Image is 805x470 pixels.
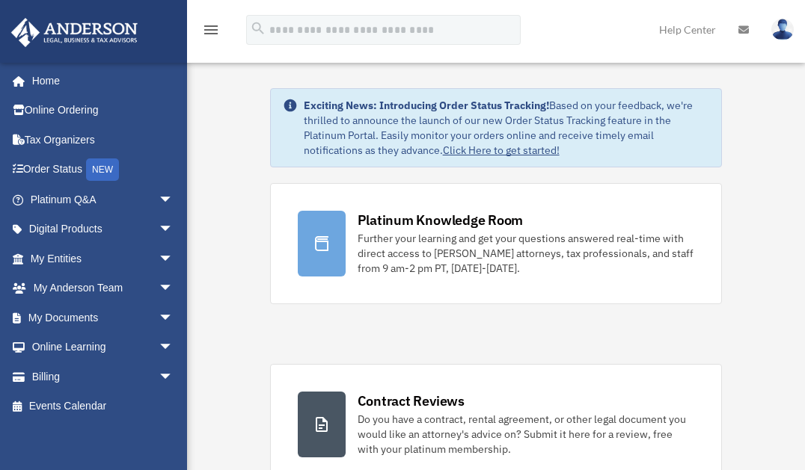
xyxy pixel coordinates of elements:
span: arrow_drop_down [159,273,189,304]
div: Platinum Knowledge Room [358,211,524,229]
a: Online Ordering [10,96,196,126]
div: Contract Reviews [358,392,465,410]
a: My Entitiesarrow_drop_down [10,244,196,273]
a: menu [202,26,220,39]
div: Further your learning and get your questions answered real-time with direct access to [PERSON_NAM... [358,231,695,276]
a: My Anderson Teamarrow_drop_down [10,273,196,303]
i: menu [202,21,220,39]
span: arrow_drop_down [159,214,189,245]
div: Based on your feedback, we're thrilled to announce the launch of our new Order Status Tracking fe... [304,98,710,158]
a: Order StatusNEW [10,155,196,185]
a: My Documentsarrow_drop_down [10,303,196,333]
a: Digital Productsarrow_drop_down [10,214,196,244]
span: arrow_drop_down [159,303,189,333]
a: Click Here to get started! [443,143,560,157]
a: Platinum Knowledge Room Further your learning and get your questions answered real-time with dire... [270,183,723,304]
span: arrow_drop_down [159,244,189,274]
a: Home [10,66,189,96]
a: Tax Organizers [10,125,196,155]
span: arrow_drop_down [159,362,189,392]
i: search [250,20,266,37]
a: Platinum Q&Aarrow_drop_down [10,185,196,214]
img: User Pic [771,19,794,40]
span: arrow_drop_down [159,185,189,215]
img: Anderson Advisors Platinum Portal [7,18,142,47]
div: NEW [86,158,119,181]
div: Do you have a contract, rental agreement, or other legal document you would like an attorney's ad... [358,412,695,457]
a: Events Calendar [10,392,196,421]
a: Online Learningarrow_drop_down [10,333,196,362]
a: Billingarrow_drop_down [10,362,196,392]
strong: Exciting News: Introducing Order Status Tracking! [304,99,549,112]
span: arrow_drop_down [159,333,189,363]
